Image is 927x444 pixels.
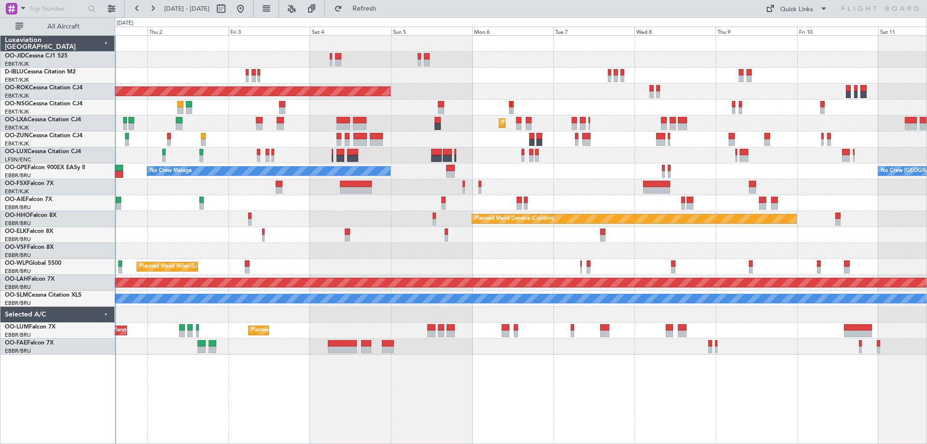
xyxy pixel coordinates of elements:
[147,27,228,35] div: Thu 2
[5,347,31,355] a: EBBR/BRU
[5,140,29,147] a: EBKT/KJK
[391,27,472,35] div: Sun 5
[5,324,56,330] a: OO-LUMFalcon 7X
[5,284,31,291] a: EBBR/BRU
[251,323,426,338] div: Planned Maint [GEOGRAPHIC_DATA] ([GEOGRAPHIC_DATA] National)
[140,259,209,274] div: Planned Maint Milan (Linate)
[5,292,28,298] span: OO-SLM
[5,101,29,107] span: OO-NSG
[5,149,28,155] span: OO-LUX
[5,204,31,211] a: EBBR/BRU
[25,23,102,30] span: All Aircraft
[11,19,105,34] button: All Aircraft
[5,69,24,75] span: D-IBLU
[761,1,832,16] button: Quick Links
[5,172,31,179] a: EBBR/BRU
[5,331,31,339] a: EBBR/BRU
[716,27,797,35] div: Thu 9
[310,27,391,35] div: Sat 4
[5,213,30,218] span: OO-HHO
[780,5,813,14] div: Quick Links
[5,260,28,266] span: OO-WLP
[150,164,192,178] div: No Crew Malaga
[5,124,29,131] a: EBKT/KJK
[5,149,81,155] a: OO-LUXCessna Citation CJ4
[5,236,31,243] a: EBBR/BRU
[5,181,27,186] span: OO-FSX
[5,260,61,266] a: OO-WLPGlobal 5500
[5,197,26,202] span: OO-AIE
[29,1,85,16] input: Trip Number
[5,117,81,123] a: OO-LXACessna Citation CJ4
[5,276,28,282] span: OO-LAH
[5,220,31,227] a: EBBR/BRU
[5,133,29,139] span: OO-ZUN
[553,27,634,35] div: Tue 7
[5,244,54,250] a: OO-VSFFalcon 8X
[117,19,133,28] div: [DATE]
[228,27,309,35] div: Fri 3
[475,212,554,226] div: Planned Maint Geneva (Cointrin)
[5,197,52,202] a: OO-AIEFalcon 7X
[5,165,85,171] a: OO-GPEFalcon 900EX EASy II
[5,165,28,171] span: OO-GPE
[5,85,29,91] span: OO-ROK
[5,276,55,282] a: OO-LAHFalcon 7X
[5,133,83,139] a: OO-ZUNCessna Citation CJ4
[5,188,29,195] a: EBKT/KJK
[5,60,29,68] a: EBKT/KJK
[330,1,388,16] button: Refresh
[5,108,29,115] a: EBKT/KJK
[5,340,27,346] span: OO-FAE
[5,92,29,100] a: EBKT/KJK
[5,85,83,91] a: OO-ROKCessna Citation CJ4
[344,5,385,12] span: Refresh
[5,324,29,330] span: OO-LUM
[797,27,878,35] div: Fri 10
[5,292,82,298] a: OO-SLMCessna Citation XLS
[5,76,29,84] a: EBKT/KJK
[5,69,76,75] a: D-IBLUCessna Citation M2
[5,252,31,259] a: EBBR/BRU
[472,27,553,35] div: Mon 6
[5,117,28,123] span: OO-LXA
[5,244,27,250] span: OO-VSF
[5,181,54,186] a: OO-FSXFalcon 7X
[502,116,614,130] div: Planned Maint Kortrijk-[GEOGRAPHIC_DATA]
[634,27,716,35] div: Wed 8
[5,53,25,59] span: OO-JID
[5,229,53,234] a: OO-ELKFalcon 8X
[5,156,31,163] a: LFSN/ENC
[5,268,31,275] a: EBBR/BRU
[5,340,54,346] a: OO-FAEFalcon 7X
[164,4,210,13] span: [DATE] - [DATE]
[5,229,27,234] span: OO-ELK
[5,101,83,107] a: OO-NSGCessna Citation CJ4
[5,213,56,218] a: OO-HHOFalcon 8X
[5,53,68,59] a: OO-JIDCessna CJ1 525
[5,300,31,307] a: EBBR/BRU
